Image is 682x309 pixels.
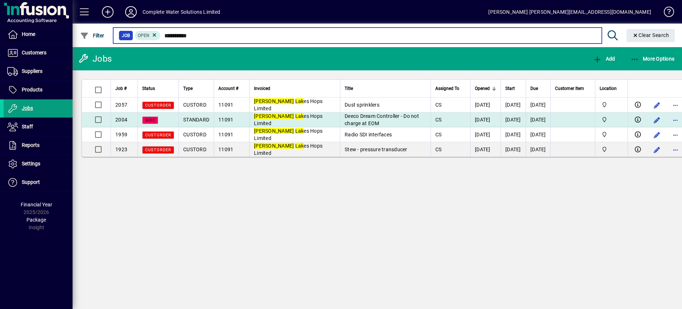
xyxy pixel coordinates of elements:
td: [DATE] [470,98,501,112]
td: [DATE] [501,98,526,112]
em: [PERSON_NAME] [254,113,294,119]
span: 11091 [218,147,233,152]
span: Customers [22,50,46,55]
div: Complete Water Solutions Limited [143,6,221,18]
span: CUSTORD [183,132,206,137]
span: CS [435,102,442,108]
span: CUSTORDER [145,148,171,152]
span: CUSTORD [183,147,206,152]
span: Motueka [600,145,623,153]
span: es Hops Limited [254,98,322,111]
span: CUSTORDER [145,103,171,108]
span: 11091 [218,132,233,137]
span: Due [530,85,538,92]
span: Settings [22,161,40,166]
div: Account # [218,85,245,92]
a: Settings [4,155,73,173]
span: es Hops Limited [254,113,322,126]
span: Open [138,33,149,38]
span: Motueka [600,131,623,139]
span: es Hops Limited [254,128,322,141]
button: Edit [651,144,663,156]
div: Assigned To [435,85,466,92]
em: [PERSON_NAME] [254,98,294,104]
span: Status [142,85,155,92]
td: [DATE] [526,98,550,112]
span: Staff [22,124,33,129]
span: Type [183,85,193,92]
span: Package [26,217,46,223]
button: More options [670,114,682,126]
button: More options [670,129,682,141]
span: Clear Search [632,32,669,38]
a: Knowledge Base [658,1,673,25]
button: Clear [626,29,675,42]
span: Jobs [22,105,33,111]
span: CUSTORD [183,102,206,108]
em: [PERSON_NAME] [254,143,294,149]
span: Financial Year [21,202,52,207]
a: Suppliers [4,62,73,81]
button: More Options [629,52,677,65]
span: Opened [475,85,490,92]
button: Profile [119,5,143,18]
em: [PERSON_NAME] [254,128,294,134]
button: More options [670,99,682,111]
span: Suppliers [22,68,42,74]
em: Lak [295,113,304,119]
button: Edit [651,99,663,111]
span: Stew - pressure transducer [345,147,407,152]
span: Filter [80,33,104,38]
span: Account # [218,85,238,92]
button: Edit [651,129,663,141]
mat-chip: Open Status: Open [135,31,161,40]
span: 2004 [115,117,127,123]
span: STANDARD [183,117,209,123]
span: Start [505,85,515,92]
a: Products [4,81,73,99]
td: [DATE] [501,127,526,142]
div: Due [530,85,546,92]
span: Invoiced [254,85,270,92]
span: Radio SDI interfaces [345,132,392,137]
div: Customer Item [555,85,591,92]
div: Start [505,85,521,92]
span: Deeco Dream Controller - Do not charge at EOM [345,113,419,126]
span: Support [22,179,40,185]
td: [DATE] [470,112,501,127]
div: Job # [115,85,133,92]
button: More options [670,144,682,156]
em: Lak [295,143,304,149]
a: Home [4,25,73,44]
button: Edit [651,114,663,126]
span: 11091 [218,117,233,123]
a: Customers [4,44,73,62]
span: Reports [22,142,40,148]
span: Title [345,85,353,92]
span: 2057 [115,102,127,108]
button: Add [96,5,119,18]
td: [DATE] [501,142,526,157]
span: CS [435,117,442,123]
span: 1959 [115,132,127,137]
span: Home [22,31,35,37]
div: [PERSON_NAME] [PERSON_NAME][EMAIL_ADDRESS][DOMAIN_NAME] [488,6,651,18]
span: Location [600,85,617,92]
a: Reports [4,136,73,154]
div: Jobs [78,53,112,65]
td: [DATE] [501,112,526,127]
span: More Options [630,56,675,62]
span: Customer Item [555,85,584,92]
span: Assigned To [435,85,459,92]
button: Add [591,52,617,65]
span: Job [122,32,130,39]
span: 11091 [218,102,233,108]
span: Dust sprinklers [345,102,379,108]
span: CS [435,147,442,152]
span: Job # [115,85,127,92]
span: Motueka [600,116,623,124]
a: Staff [4,118,73,136]
span: Motueka [600,101,623,109]
em: Lak [295,98,304,104]
div: Invoiced [254,85,336,92]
